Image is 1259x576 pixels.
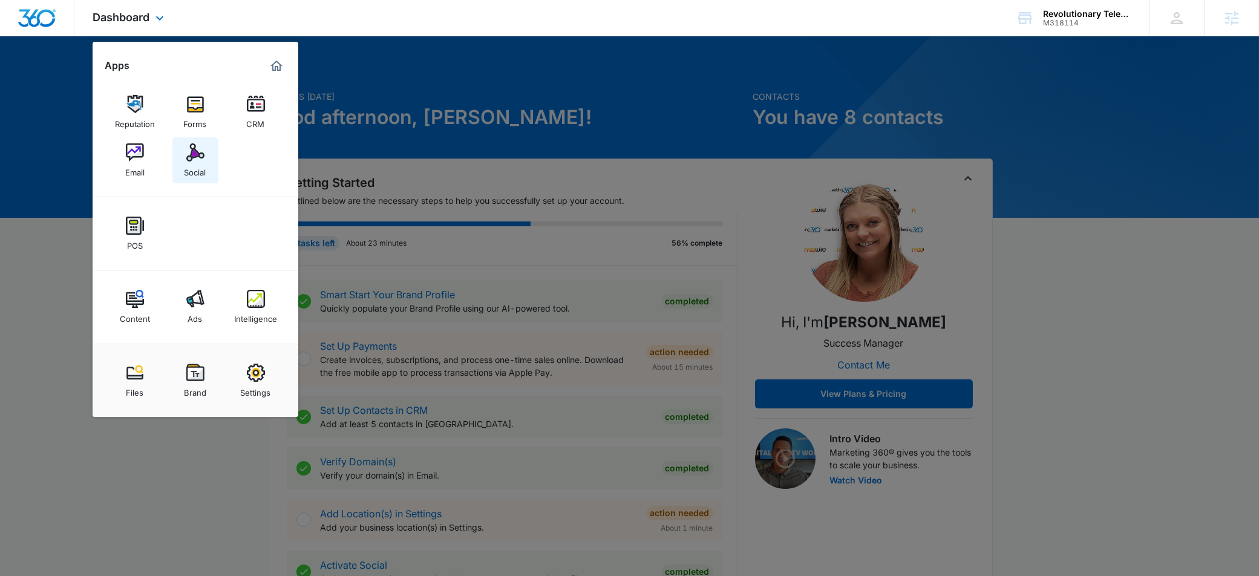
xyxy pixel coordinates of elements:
[112,211,158,257] a: POS
[267,56,286,76] a: Marketing 360® Dashboard
[234,308,277,324] div: Intelligence
[112,89,158,135] a: Reputation
[125,162,145,177] div: Email
[188,308,203,324] div: Ads
[112,284,158,330] a: Content
[112,137,158,183] a: Email
[184,382,206,398] div: Brand
[1043,9,1131,19] div: account name
[120,308,150,324] div: Content
[184,113,207,129] div: Forms
[172,358,218,404] a: Brand
[172,89,218,135] a: Forms
[93,11,149,24] span: Dashboard
[172,137,218,183] a: Social
[105,60,129,71] h2: Apps
[112,358,158,404] a: Files
[115,113,155,129] div: Reputation
[233,358,279,404] a: Settings
[233,89,279,135] a: CRM
[1043,19,1131,27] div: account id
[247,113,265,129] div: CRM
[233,284,279,330] a: Intelligence
[127,235,143,250] div: POS
[126,382,143,398] div: Files
[172,284,218,330] a: Ads
[241,382,271,398] div: Settings
[185,162,206,177] div: Social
